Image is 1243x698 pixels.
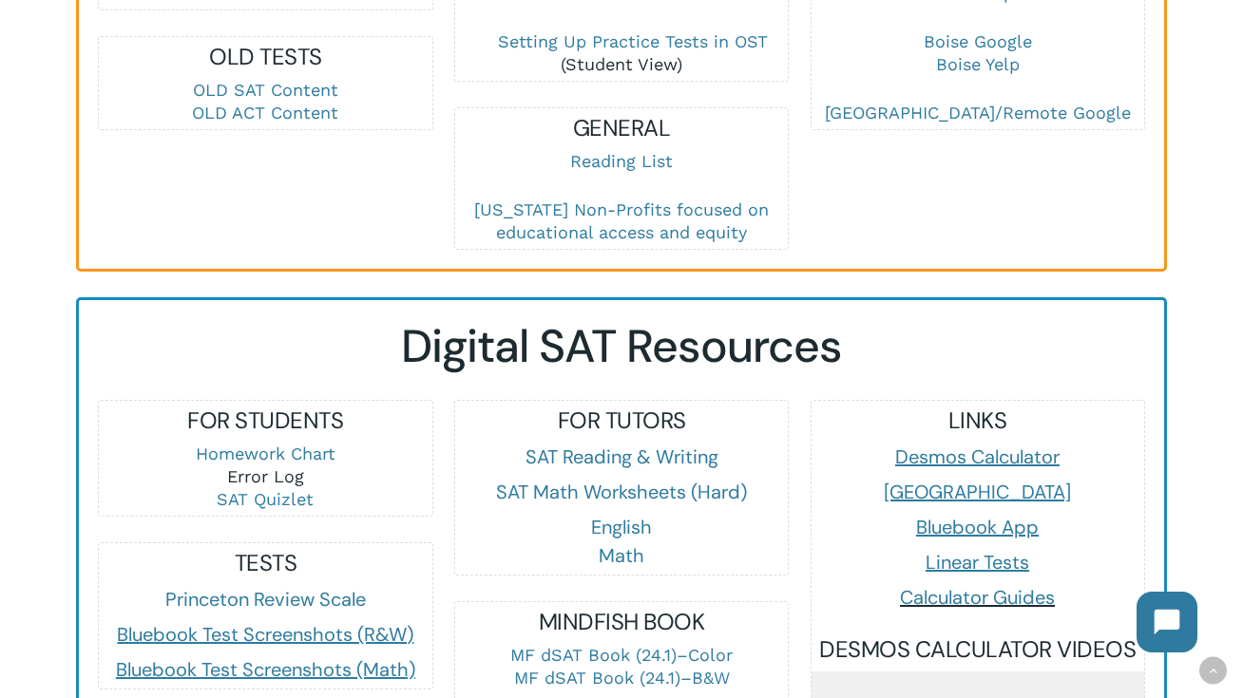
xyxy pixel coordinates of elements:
[99,548,431,578] h5: TESTS
[99,406,431,436] h5: FOR STUDENTS
[825,103,1131,123] a: [GEOGRAPHIC_DATA]/Remote Google
[591,515,652,539] a: English
[455,30,788,76] p: (Student View)
[514,668,730,688] a: MF dSAT Book (24.1)–B&W
[196,443,335,463] a: Homework Chart
[498,31,768,51] a: Setting Up Practice Tests in OST
[474,199,769,242] a: [US_STATE] Non-Profits focused on educational access and equity
[884,480,1071,504] a: [GEOGRAPHIC_DATA]
[812,406,1144,436] h5: LINKS
[496,480,747,504] a: SAT Math Worksheets (Hard)
[165,587,366,612] a: Princeton Review Scale
[812,634,1144,665] h5: DESMOS CALCULATOR VIDEOS
[916,515,1039,539] a: Bluebook App
[526,444,718,469] a: SAT Reading & Writing
[895,444,1060,469] a: Desmos Calculator
[924,31,1032,51] a: Boise Google
[599,543,644,568] a: Math
[455,113,788,143] h5: GENERAL
[926,550,1029,575] a: Linear Tests
[117,622,413,647] a: Bluebook Test Screenshots (R&W)
[227,466,304,486] a: Error Log
[193,80,338,100] a: OLD SAT Content
[98,319,1145,374] h2: Digital SAT Resources
[1118,573,1216,671] iframe: Chatbot
[510,645,733,665] a: MF dSAT Book (24.1)–Color
[217,489,314,509] a: SAT Quizlet
[455,607,788,637] h5: MINDFISH BOOK
[936,54,1020,74] a: Boise Yelp
[900,585,1055,610] a: Calculator Guides
[455,406,788,436] h5: FOR TUTORS
[99,42,431,72] h5: OLD TESTS
[570,151,673,171] a: Reading List
[192,103,338,123] a: OLD ACT Content
[116,657,415,682] a: Bluebook Test Screenshots (Math)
